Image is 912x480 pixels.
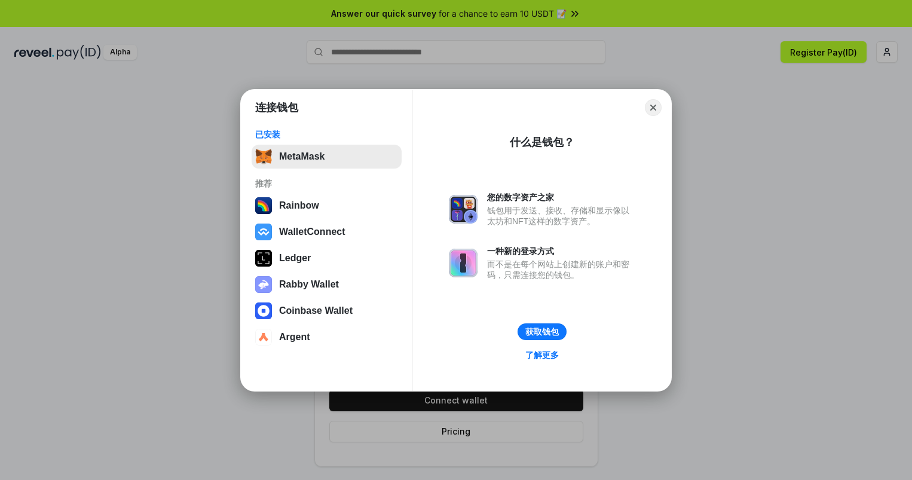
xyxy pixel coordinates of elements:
div: 了解更多 [525,350,559,360]
div: Rainbow [279,200,319,211]
img: svg+xml,%3Csvg%20width%3D%2228%22%20height%3D%2228%22%20viewBox%3D%220%200%2028%2028%22%20fill%3D... [255,302,272,319]
div: WalletConnect [279,227,345,237]
div: Coinbase Wallet [279,305,353,316]
img: svg+xml,%3Csvg%20xmlns%3D%22http%3A%2F%2Fwww.w3.org%2F2000%2Fsvg%22%20width%3D%2228%22%20height%3... [255,250,272,267]
button: Close [645,99,662,116]
a: 了解更多 [518,347,566,363]
img: svg+xml,%3Csvg%20width%3D%2228%22%20height%3D%2228%22%20viewBox%3D%220%200%2028%2028%22%20fill%3D... [255,224,272,240]
button: Coinbase Wallet [252,299,402,323]
img: svg+xml,%3Csvg%20xmlns%3D%22http%3A%2F%2Fwww.w3.org%2F2000%2Fsvg%22%20fill%3D%22none%22%20viewBox... [255,276,272,293]
div: 钱包用于发送、接收、存储和显示像以太坊和NFT这样的数字资产。 [487,205,635,227]
div: 获取钱包 [525,326,559,337]
div: 已安装 [255,129,398,140]
button: 获取钱包 [518,323,567,340]
div: MetaMask [279,151,325,162]
img: svg+xml,%3Csvg%20width%3D%2228%22%20height%3D%2228%22%20viewBox%3D%220%200%2028%2028%22%20fill%3D... [255,329,272,346]
button: WalletConnect [252,220,402,244]
div: Rabby Wallet [279,279,339,290]
div: 什么是钱包？ [510,135,574,149]
img: svg+xml,%3Csvg%20fill%3D%22none%22%20height%3D%2233%22%20viewBox%3D%220%200%2035%2033%22%20width%... [255,148,272,165]
img: svg+xml,%3Csvg%20xmlns%3D%22http%3A%2F%2Fwww.w3.org%2F2000%2Fsvg%22%20fill%3D%22none%22%20viewBox... [449,195,478,224]
button: Argent [252,325,402,349]
button: MetaMask [252,145,402,169]
div: Ledger [279,253,311,264]
button: Rainbow [252,194,402,218]
h1: 连接钱包 [255,100,298,115]
div: 而不是在每个网站上创建新的账户和密码，只需连接您的钱包。 [487,259,635,280]
div: 您的数字资产之家 [487,192,635,203]
div: Argent [279,332,310,343]
img: svg+xml,%3Csvg%20width%3D%22120%22%20height%3D%22120%22%20viewBox%3D%220%200%20120%20120%22%20fil... [255,197,272,214]
div: 推荐 [255,178,398,189]
button: Rabby Wallet [252,273,402,296]
button: Ledger [252,246,402,270]
img: svg+xml,%3Csvg%20xmlns%3D%22http%3A%2F%2Fwww.w3.org%2F2000%2Fsvg%22%20fill%3D%22none%22%20viewBox... [449,249,478,277]
div: 一种新的登录方式 [487,246,635,256]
